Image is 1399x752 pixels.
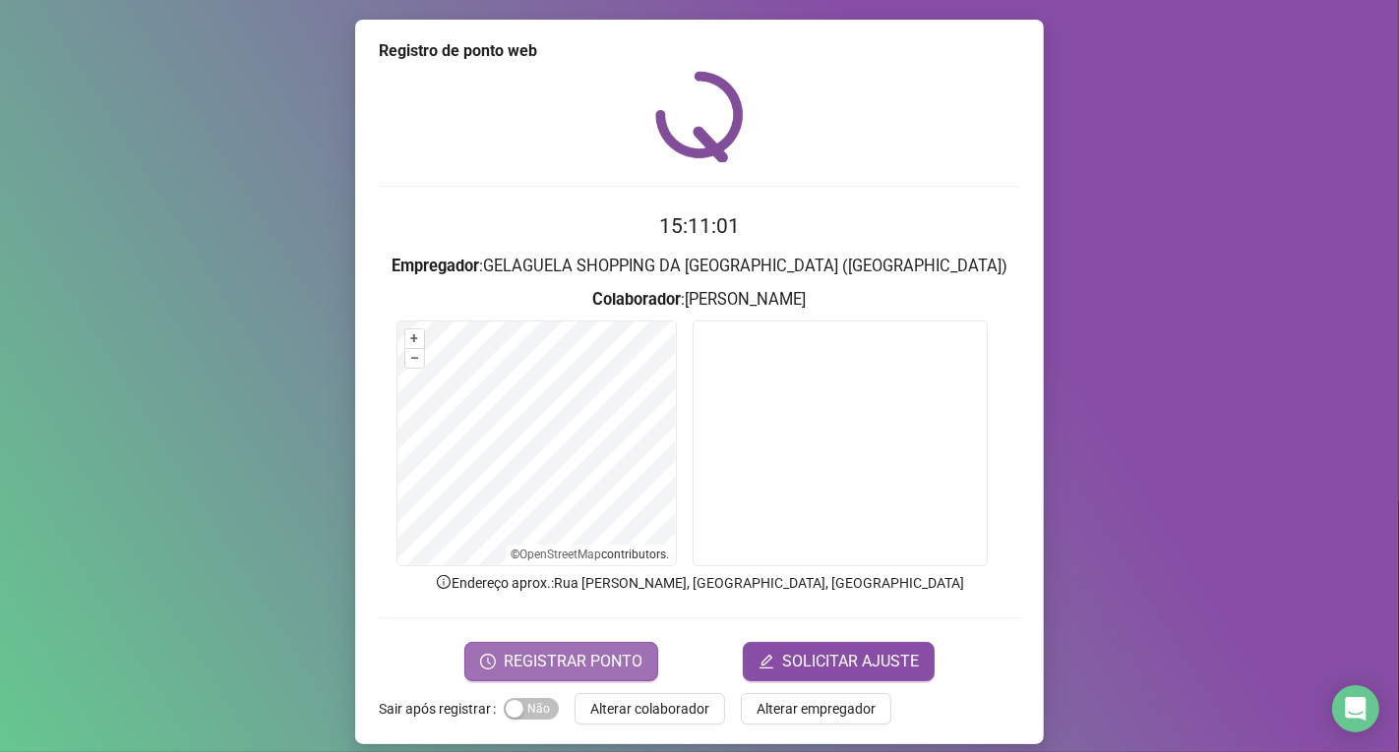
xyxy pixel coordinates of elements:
span: info-circle [435,573,453,591]
div: Open Intercom Messenger [1332,685,1379,732]
span: Alterar colaborador [590,698,709,720]
div: Registro de ponto web [379,39,1020,63]
button: + [405,329,424,348]
button: editSOLICITAR AJUSTE [743,642,935,681]
button: Alterar colaborador [575,693,725,724]
h3: : [PERSON_NAME] [379,287,1020,313]
strong: Colaborador [593,290,682,309]
img: QRPoint [655,71,744,162]
span: Alterar empregador [757,698,876,720]
button: Alterar empregador [741,693,891,724]
button: – [405,349,424,368]
p: Endereço aprox. : Rua [PERSON_NAME], [GEOGRAPHIC_DATA], [GEOGRAPHIC_DATA] [379,572,1020,594]
li: © contributors. [512,548,670,561]
a: OpenStreetMap [520,548,602,561]
span: REGISTRAR PONTO [504,650,642,673]
button: REGISTRAR PONTO [464,642,658,681]
strong: Empregador [392,257,479,275]
span: clock-circle [480,654,496,669]
h3: : GELAGUELA SHOPPING DA [GEOGRAPHIC_DATA] ([GEOGRAPHIC_DATA]) [379,254,1020,279]
label: Sair após registrar [379,693,504,724]
span: edit [759,654,774,669]
time: 15:11:01 [659,214,740,238]
span: SOLICITAR AJUSTE [782,650,919,673]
